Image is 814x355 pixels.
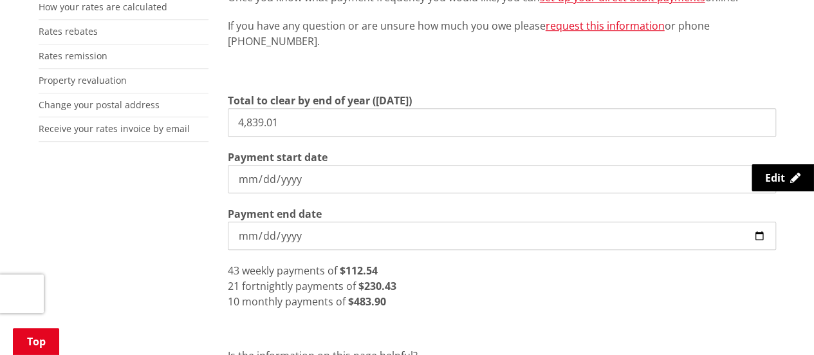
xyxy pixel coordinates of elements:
strong: $483.90 [348,294,386,309]
strong: $112.54 [340,264,378,278]
a: Edit [752,164,814,191]
label: Total to clear by end of year ([DATE]) [228,93,412,108]
span: 43 [228,264,239,278]
a: Rates rebates [39,25,98,37]
span: 21 [228,279,239,293]
iframe: Messenger Launcher [755,301,801,347]
a: Top [13,328,59,355]
span: weekly payments of [242,264,337,278]
span: 10 [228,294,239,309]
span: Edit [765,171,785,185]
label: Payment start date [228,149,328,165]
a: Property revaluation [39,74,127,86]
span: monthly payments of [242,294,346,309]
a: Receive your rates invoice by email [39,122,190,135]
a: How your rates are calculated [39,1,167,13]
p: If you have any question or are unsure how much you owe please or phone [PHONE_NUMBER]. [228,18,776,49]
a: request this information [546,19,665,33]
a: Rates remission [39,50,107,62]
a: Change your postal address [39,99,160,111]
label: Payment end date [228,206,322,222]
strong: $230.43 [358,279,396,293]
span: fortnightly payments of [242,279,356,293]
